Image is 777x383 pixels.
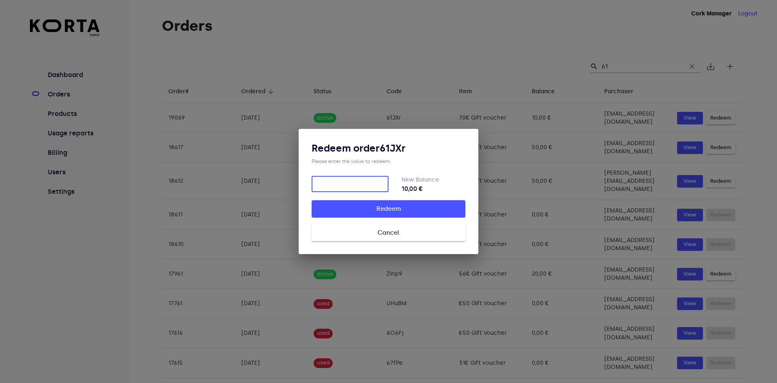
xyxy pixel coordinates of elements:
[312,142,465,155] h3: Redeem order 61JXr
[325,227,452,238] span: Cancel
[312,158,465,165] div: Please enter the value to redeem:
[401,176,439,183] label: New Balance
[325,203,452,214] span: Redeem
[401,184,465,194] strong: 10,00 €
[312,200,465,217] button: Redeem
[312,224,465,241] button: Cancel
